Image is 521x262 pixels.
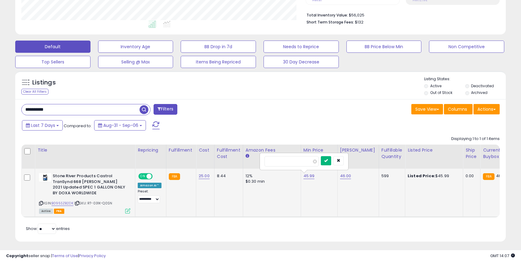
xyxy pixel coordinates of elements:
button: Non Competitive [429,41,504,53]
span: 2025-09-14 14:07 GMT [490,253,515,259]
label: Deactivated [471,83,494,88]
button: Aug-31 - Sep-06 [94,120,146,131]
span: $132 [355,19,363,25]
li: $56,025 [307,11,495,18]
div: Amazon AI * [138,183,161,188]
div: ASIN: [39,173,130,213]
a: 45.99 [303,173,315,179]
h5: Listings [32,78,56,87]
div: Displaying 1 to 1 of 1 items [451,136,500,142]
div: Fulfillment Cost [217,147,240,160]
div: seller snap | | [6,253,106,259]
span: ON [139,174,147,179]
span: OFF [152,174,161,179]
button: 30 Day Decrease [264,56,339,68]
label: Active [430,83,441,88]
a: Terms of Use [52,253,78,259]
div: Current Buybox Price [483,147,514,160]
div: Min Price [303,147,335,153]
div: $45.99 [408,173,458,179]
span: FBA [54,209,64,214]
span: Show: entries [26,226,70,231]
button: Last 7 Days [22,120,63,131]
b: Total Inventory Value: [307,13,348,18]
div: 599 [381,173,400,179]
small: Amazon Fees. [246,153,249,159]
div: Clear All Filters [21,89,48,95]
span: Aug-31 - Sep-06 [103,122,138,128]
button: Actions [473,104,500,114]
b: Listed Price: [408,173,435,179]
img: 31Z4d-Jz1TL._SL40_.jpg [39,173,51,181]
button: Selling @ Max [98,56,173,68]
div: Cost [199,147,212,153]
span: 46.02 [496,173,507,179]
b: Stone River Products Castrol TranSynd 668 [PERSON_NAME] 2021 Updated SPEC 1 GALLON ONLY BY DOXA W... [53,173,127,197]
div: 8.44 [217,173,238,179]
label: Archived [471,90,487,95]
button: Inventory Age [98,41,173,53]
button: Items Being Repriced [181,56,256,68]
span: All listings currently available for purchase on Amazon [39,209,53,214]
button: BB Price Below Min [346,41,422,53]
div: Listed Price [408,147,460,153]
span: Columns [448,106,467,112]
p: Listing States: [424,76,505,82]
div: 0.00 [466,173,476,179]
button: Default [15,41,90,53]
button: Top Sellers [15,56,90,68]
a: B095SZB2DK [51,201,73,206]
button: Columns [444,104,473,114]
button: Save View [411,104,443,114]
div: [PERSON_NAME] [340,147,376,153]
div: $0.30 min [246,179,296,184]
button: Filters [154,104,177,115]
small: FBA [169,173,180,180]
button: Needs to Reprice [264,41,339,53]
div: Preset: [138,189,161,203]
div: Repricing [138,147,164,153]
b: Short Term Storage Fees: [307,20,354,25]
a: 46.00 [340,173,351,179]
small: FBA [483,173,494,180]
div: Ship Price [466,147,478,160]
span: Compared to: [64,123,92,129]
span: | SKU: RT-031K-Q0SN [74,201,112,206]
button: BB Drop in 7d [181,41,256,53]
div: 12% [246,173,296,179]
div: Fulfillment [169,147,193,153]
a: 25.00 [199,173,210,179]
label: Out of Stock [430,90,452,95]
div: Amazon Fees [246,147,298,153]
span: Last 7 Days [31,122,55,128]
div: Title [37,147,133,153]
strong: Copyright [6,253,28,259]
a: Privacy Policy [79,253,106,259]
div: Fulfillable Quantity [381,147,402,160]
